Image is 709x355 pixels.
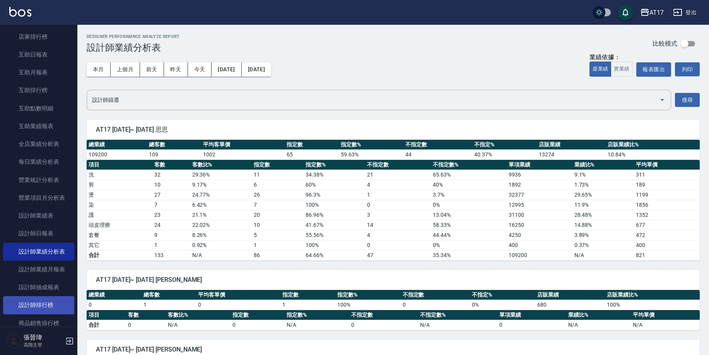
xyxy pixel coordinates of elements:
button: AT17 [637,5,667,21]
button: 實業績 [611,62,632,77]
td: 100 % [304,200,366,210]
td: 0.92 % [190,240,252,250]
td: 染 [87,200,152,210]
th: 不指定數% [418,310,497,320]
button: Open [656,94,668,106]
th: 店販業績比% [606,140,700,150]
a: 互助日報表 [3,46,74,63]
td: 1.73 % [572,180,634,190]
td: N/A [566,320,631,330]
th: 指定數% [335,290,401,300]
td: 7 [152,200,190,210]
th: 客數 [126,310,166,320]
th: 不指定數 [365,160,431,170]
td: 0 [365,240,431,250]
th: 平均單價 [631,310,700,320]
th: 不指定數% [431,160,507,170]
table: a dense table [87,140,700,160]
td: 32 [152,170,190,180]
td: 44.44 % [431,230,507,240]
th: 不指定% [472,140,537,150]
div: 業績依據： [589,53,632,62]
td: 22.02 % [190,220,252,230]
th: 總業績 [87,290,142,300]
td: 0 % [470,300,535,310]
a: 設計師日報表 [3,225,74,242]
td: 1892 [507,180,572,190]
a: 每日業績分析表 [3,153,74,171]
td: 1 [142,300,196,310]
td: 680 [535,300,605,310]
span: AT17 [DATE]~ [DATE] [PERSON_NAME] [96,346,690,353]
td: 0 [126,320,166,330]
td: 41.67 % [304,220,366,230]
a: 設計師抽成報表 [3,278,74,296]
td: 400 [507,240,572,250]
td: 1 [252,240,304,250]
td: 24 [152,220,190,230]
th: 不指定數 [401,290,470,300]
td: 109200 [507,250,572,260]
button: 本月 [87,62,111,77]
td: 100 % [605,300,700,310]
td: 0 [365,200,431,210]
td: 1199 [634,190,700,200]
th: 店販業績比% [605,290,700,300]
td: 12995 [507,200,572,210]
td: 189 [634,180,700,190]
td: 40 % [431,180,507,190]
a: 設計師業績表 [3,207,74,225]
a: 設計師排行榜 [3,296,74,314]
th: 店販業績 [535,290,605,300]
td: 32377 [507,190,572,200]
td: 3.7 % [431,190,507,200]
th: 客數比% [190,160,252,170]
td: 26 [252,190,304,200]
td: 1 [365,190,431,200]
td: 9 [152,230,190,240]
td: 29.36 % [190,170,252,180]
td: 9936 [507,170,572,180]
td: N/A [631,320,700,330]
td: 14 [365,220,431,230]
button: 虛業績 [589,62,611,77]
th: 項目 [87,310,126,320]
td: 1352 [634,210,700,220]
td: 100 % [304,240,366,250]
td: 11 [252,170,304,180]
button: 搜尋 [675,93,700,107]
td: 0 [87,300,142,310]
span: AT17 [DATE]~ [DATE] [PERSON_NAME] [96,276,690,284]
td: 472 [634,230,700,240]
td: 34.38 % [304,170,366,180]
td: 0 % [431,200,507,210]
a: 商品銷售排行榜 [3,314,74,332]
th: 指定數% [285,310,349,320]
a: 互助排行榜 [3,81,74,99]
td: 0 [497,320,566,330]
th: 總客數 [147,140,201,150]
td: 311 [634,170,700,180]
td: 65 [285,149,339,159]
th: 指定數 [231,310,285,320]
td: 400 [634,240,700,250]
td: 23 [152,210,190,220]
h5: 張晉瑋 [24,334,63,341]
td: 13274 [537,149,606,159]
td: 護 [87,210,152,220]
td: 86.96 % [304,210,366,220]
th: 總業績 [87,140,147,150]
td: 6 [252,180,304,190]
th: 指定數% [304,160,366,170]
a: 設計師業績月報表 [3,261,74,278]
td: 1 [280,300,335,310]
td: 21 [365,170,431,180]
td: 0.37 % [572,240,634,250]
td: 其它 [87,240,152,250]
button: 登出 [670,5,700,20]
td: 21.1 % [190,210,252,220]
td: N/A [418,320,497,330]
th: 業績比% [566,310,631,320]
td: 1 [152,240,190,250]
td: 86 [252,250,304,260]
